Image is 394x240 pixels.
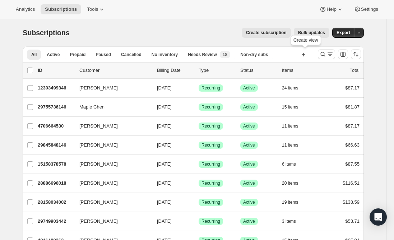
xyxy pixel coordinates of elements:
span: $87.55 [345,161,360,167]
span: 15 items [282,104,298,110]
p: 12303499346 [38,84,74,92]
button: [PERSON_NAME] [75,120,147,132]
p: 15158378578 [38,161,74,168]
div: 4706664530[PERSON_NAME][DATE]SuccessRecurringSuccessActive11 items$87.17 [38,121,360,131]
p: ID [38,67,74,74]
button: Create subscription [242,28,291,38]
span: Active [243,161,255,167]
span: [DATE] [157,142,172,148]
button: Export [332,28,354,38]
div: 12303499346[PERSON_NAME][DATE]SuccessRecurringSuccessActive24 items$87.17 [38,83,360,93]
p: Total [350,67,360,74]
span: $81.87 [345,104,360,110]
span: Active [243,104,255,110]
span: 19 items [282,199,298,205]
span: 6 items [282,161,296,167]
span: [PERSON_NAME] [79,123,118,130]
span: Active [47,52,60,57]
p: Customer [79,67,151,74]
span: Recurring [201,123,220,129]
button: Search and filter results [318,49,335,59]
span: Recurring [201,104,220,110]
div: 29755736146Maple Chen[DATE]SuccessRecurringSuccessActive15 items$81.87 [38,102,360,112]
span: [DATE] [157,199,172,205]
span: [DATE] [157,161,172,167]
button: Analytics [11,4,39,14]
span: 11 items [282,142,298,148]
span: Active [243,85,255,91]
span: Recurring [201,85,220,91]
button: [PERSON_NAME] [75,177,147,189]
div: 29845848146[PERSON_NAME][DATE]SuccessRecurringSuccessActive11 items$66.63 [38,140,360,150]
span: $87.17 [345,123,360,129]
span: Tools [87,6,98,12]
span: No inventory [152,52,178,57]
span: 3 items [282,218,296,224]
span: Recurring [201,161,220,167]
button: Maple Chen [75,101,147,113]
p: 29749903442 [38,218,74,225]
button: 19 items [282,197,306,207]
span: $87.17 [345,85,360,91]
span: [PERSON_NAME] [79,161,118,168]
span: All [31,52,37,57]
button: [PERSON_NAME] [75,197,147,208]
button: 20 items [282,178,306,188]
button: Tools [83,4,110,14]
span: Create subscription [246,30,287,36]
button: 11 items [282,121,306,131]
button: [PERSON_NAME] [75,216,147,227]
span: Recurring [201,180,220,186]
button: 3 items [282,216,304,226]
span: Settings [361,6,378,12]
span: [PERSON_NAME] [79,218,118,225]
button: Help [315,4,348,14]
span: Active [243,199,255,205]
span: 11 items [282,123,298,129]
span: Recurring [201,218,220,224]
span: Prepaid [70,52,85,57]
div: 15158378578[PERSON_NAME][DATE]SuccessRecurringSuccessActive6 items$87.55 [38,159,360,169]
span: Cancelled [121,52,142,57]
span: $138.59 [343,199,360,205]
span: [PERSON_NAME] [79,142,118,149]
span: Subscriptions [23,29,70,37]
div: Items [282,67,318,74]
span: 18 [223,52,227,57]
button: [PERSON_NAME] [75,139,147,151]
span: Help [326,6,336,12]
span: $53.71 [345,218,360,224]
span: [DATE] [157,218,172,224]
span: Bulk updates [298,30,325,36]
span: Needs Review [188,52,217,57]
div: 29749903442[PERSON_NAME][DATE]SuccessRecurringSuccessActive3 items$53.71 [38,216,360,226]
div: 28158034002[PERSON_NAME][DATE]SuccessRecurringSuccessActive19 items$138.59 [38,197,360,207]
button: Sort the results [351,49,361,59]
p: 4706664530 [38,123,74,130]
span: Active [243,142,255,148]
p: 29755736146 [38,103,74,111]
button: Bulk updates [294,28,329,38]
button: [PERSON_NAME] [75,158,147,170]
span: [DATE] [157,180,172,186]
span: Active [243,218,255,224]
span: Export [337,30,350,36]
button: Subscriptions [41,4,81,14]
span: Active [243,123,255,129]
span: [DATE] [157,104,172,110]
p: 28158034002 [38,199,74,206]
span: [PERSON_NAME] [79,180,118,187]
button: 24 items [282,83,306,93]
span: $66.63 [345,142,360,148]
div: IDCustomerBilling DateTypeStatusItemsTotal [38,67,360,74]
p: Status [240,67,276,74]
p: Billing Date [157,67,193,74]
div: Type [199,67,235,74]
span: Non-dry subs [240,52,268,57]
span: [DATE] [157,85,172,91]
button: [PERSON_NAME] [75,82,147,94]
span: [DATE] [157,123,172,129]
span: [PERSON_NAME] [79,84,118,92]
p: 29845848146 [38,142,74,149]
span: Analytics [16,6,35,12]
